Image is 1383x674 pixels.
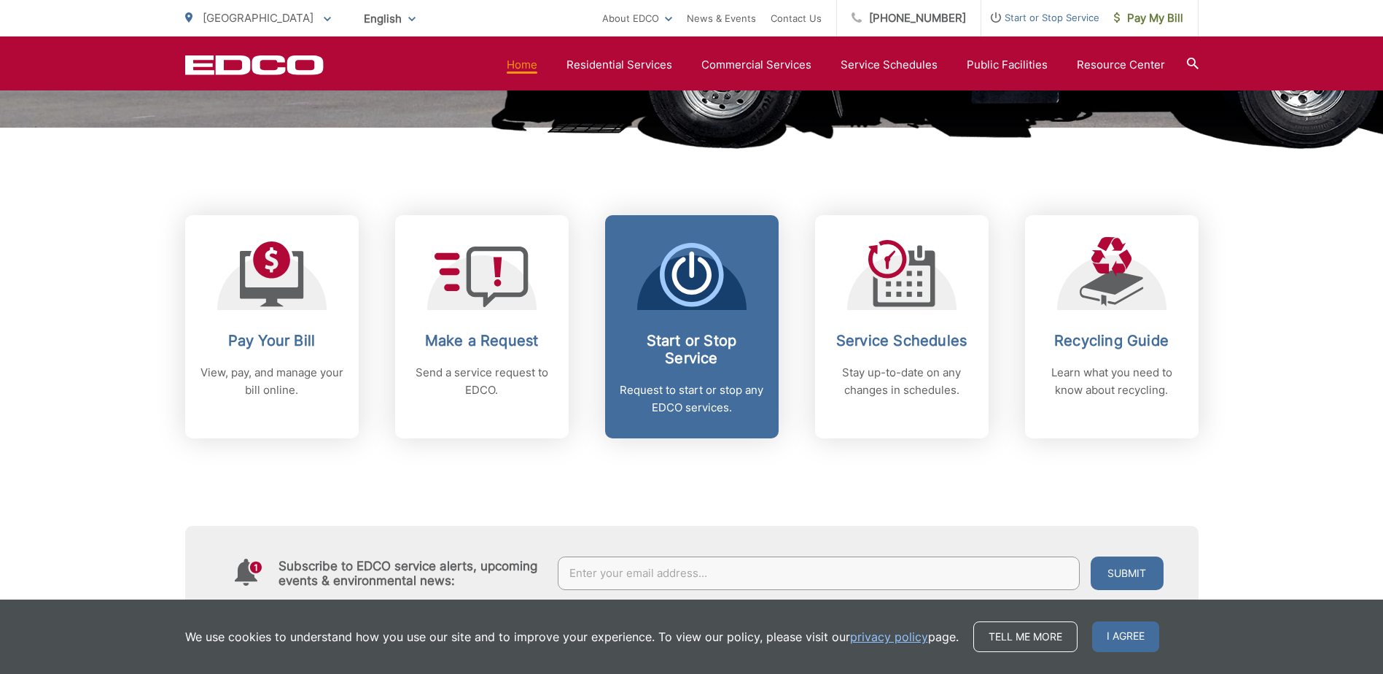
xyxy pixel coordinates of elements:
a: Recycling Guide Learn what you need to know about recycling. [1025,215,1199,438]
button: Submit [1091,557,1164,590]
span: I agree [1092,621,1159,652]
span: English [353,6,426,31]
a: Residential Services [566,56,672,74]
a: Pay Your Bill View, pay, and manage your bill online. [185,215,359,438]
p: Send a service request to EDCO. [410,364,554,399]
a: Make a Request Send a service request to EDCO. [395,215,569,438]
a: Contact Us [771,9,822,27]
p: Learn what you need to know about recycling. [1040,364,1184,399]
a: Home [507,56,537,74]
h2: Make a Request [410,332,554,349]
a: Tell me more [973,621,1078,652]
p: Stay up-to-date on any changes in schedules. [830,364,974,399]
a: About EDCO [602,9,672,27]
a: Public Facilities [967,56,1048,74]
a: Resource Center [1077,56,1165,74]
p: View, pay, and manage your bill online. [200,364,344,399]
a: EDCD logo. Return to the homepage. [185,55,324,75]
a: Service Schedules [841,56,938,74]
span: Pay My Bill [1114,9,1183,27]
h2: Start or Stop Service [620,332,764,367]
h2: Recycling Guide [1040,332,1184,349]
span: [GEOGRAPHIC_DATA] [203,11,313,25]
h2: Pay Your Bill [200,332,344,349]
p: Request to start or stop any EDCO services. [620,381,764,417]
h2: Service Schedules [830,332,974,349]
a: privacy policy [850,628,928,646]
a: Commercial Services [701,56,811,74]
p: We use cookies to understand how you use our site and to improve your experience. To view our pol... [185,628,959,646]
h4: Subscribe to EDCO service alerts, upcoming events & environmental news: [278,559,544,588]
a: Service Schedules Stay up-to-date on any changes in schedules. [815,215,989,438]
a: News & Events [687,9,756,27]
input: Enter your email address... [558,557,1080,590]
